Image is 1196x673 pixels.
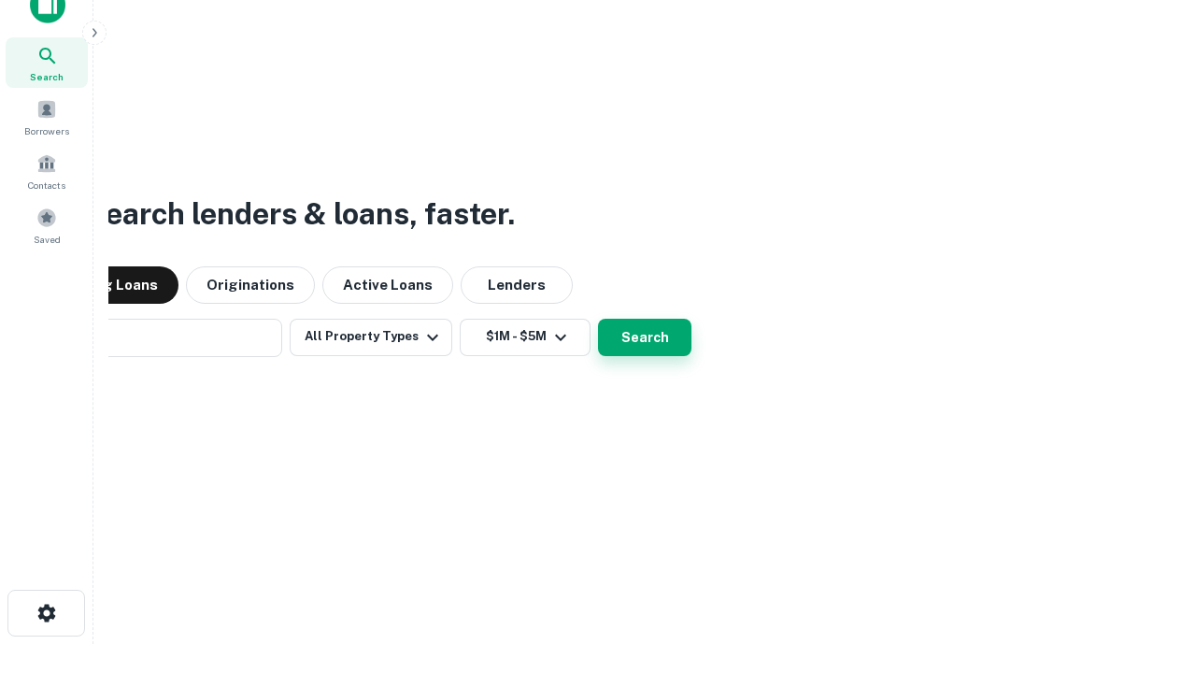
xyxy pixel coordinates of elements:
[30,69,64,84] span: Search
[290,319,452,356] button: All Property Types
[28,178,65,193] span: Contacts
[460,319,591,356] button: $1M - $5M
[24,123,69,138] span: Borrowers
[85,192,515,236] h3: Search lenders & loans, faster.
[6,92,88,142] a: Borrowers
[6,146,88,196] a: Contacts
[34,232,61,247] span: Saved
[598,319,691,356] button: Search
[1103,523,1196,613] iframe: Chat Widget
[461,266,573,304] button: Lenders
[186,266,315,304] button: Originations
[6,200,88,251] a: Saved
[322,266,453,304] button: Active Loans
[6,37,88,88] a: Search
